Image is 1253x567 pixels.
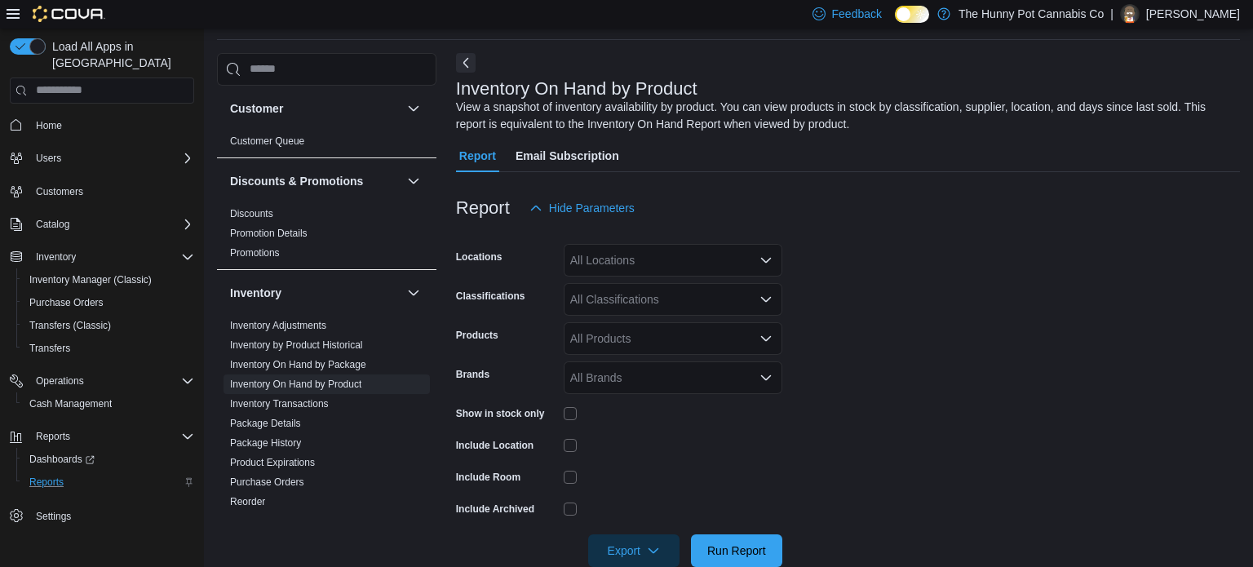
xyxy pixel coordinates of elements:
[3,179,201,203] button: Customers
[230,135,304,148] span: Customer Queue
[598,534,670,567] span: Export
[1146,4,1240,24] p: [PERSON_NAME]
[230,135,304,147] a: Customer Queue
[230,339,363,352] span: Inventory by Product Historical
[29,215,194,234] span: Catalog
[707,543,766,559] span: Run Report
[3,113,201,137] button: Home
[459,140,496,172] span: Report
[456,290,525,303] label: Classifications
[23,270,158,290] a: Inventory Manager (Classic)
[16,448,201,471] a: Dashboards
[36,250,76,264] span: Inventory
[230,227,308,240] span: Promotion Details
[230,173,363,189] h3: Discounts & Promotions
[29,247,194,267] span: Inventory
[456,79,697,99] h3: Inventory On Hand by Product
[217,316,436,538] div: Inventory
[456,368,489,381] label: Brands
[29,371,91,391] button: Operations
[23,450,194,469] span: Dashboards
[832,6,882,22] span: Feedback
[588,534,680,567] button: Export
[230,173,401,189] button: Discounts & Promotions
[23,316,117,335] a: Transfers (Classic)
[29,397,112,410] span: Cash Management
[16,291,201,314] button: Purchase Orders
[404,283,423,303] button: Inventory
[959,4,1104,24] p: The Hunny Pot Cannabis Co
[36,152,61,165] span: Users
[456,439,534,452] label: Include Location
[759,293,773,306] button: Open list of options
[456,250,503,264] label: Locations
[230,476,304,489] span: Purchase Orders
[230,207,273,220] span: Discounts
[3,213,201,236] button: Catalog
[230,208,273,219] a: Discounts
[456,53,476,73] button: Next
[456,503,534,516] label: Include Archived
[1120,4,1140,24] div: Abu Dauda
[16,392,201,415] button: Cash Management
[23,316,194,335] span: Transfers (Classic)
[230,359,366,370] a: Inventory On Hand by Package
[3,503,201,527] button: Settings
[29,247,82,267] button: Inventory
[16,471,201,494] button: Reports
[29,427,77,446] button: Reports
[23,293,194,312] span: Purchase Orders
[29,148,68,168] button: Users
[230,417,301,430] span: Package Details
[456,407,545,420] label: Show in stock only
[456,198,510,218] h3: Report
[29,296,104,309] span: Purchase Orders
[230,339,363,351] a: Inventory by Product Historical
[23,394,118,414] a: Cash Management
[230,398,329,410] a: Inventory Transactions
[3,370,201,392] button: Operations
[46,38,194,71] span: Load All Apps in [GEOGRAPHIC_DATA]
[23,339,77,358] a: Transfers
[759,332,773,345] button: Open list of options
[16,337,201,360] button: Transfers
[230,397,329,410] span: Inventory Transactions
[217,204,436,269] div: Discounts & Promotions
[16,268,201,291] button: Inventory Manager (Classic)
[29,319,111,332] span: Transfers (Classic)
[33,6,105,22] img: Cova
[29,371,194,391] span: Operations
[36,374,84,388] span: Operations
[456,99,1232,133] div: View a snapshot of inventory availability by product. You can view products in stock by classific...
[23,472,194,492] span: Reports
[230,246,280,259] span: Promotions
[29,148,194,168] span: Users
[230,437,301,449] a: Package History
[230,436,301,450] span: Package History
[29,181,194,202] span: Customers
[29,115,194,135] span: Home
[23,472,70,492] a: Reports
[230,285,401,301] button: Inventory
[217,131,436,157] div: Customer
[1110,4,1114,24] p: |
[230,379,361,390] a: Inventory On Hand by Product
[404,171,423,191] button: Discounts & Promotions
[23,270,194,290] span: Inventory Manager (Classic)
[691,534,782,567] button: Run Report
[29,116,69,135] a: Home
[516,140,619,172] span: Email Subscription
[230,228,308,239] a: Promotion Details
[29,342,70,355] span: Transfers
[29,507,77,526] a: Settings
[3,425,201,448] button: Reports
[230,418,301,429] a: Package Details
[16,314,201,337] button: Transfers (Classic)
[36,218,69,231] span: Catalog
[230,320,326,331] a: Inventory Adjustments
[523,192,641,224] button: Hide Parameters
[23,394,194,414] span: Cash Management
[29,182,90,202] a: Customers
[759,254,773,267] button: Open list of options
